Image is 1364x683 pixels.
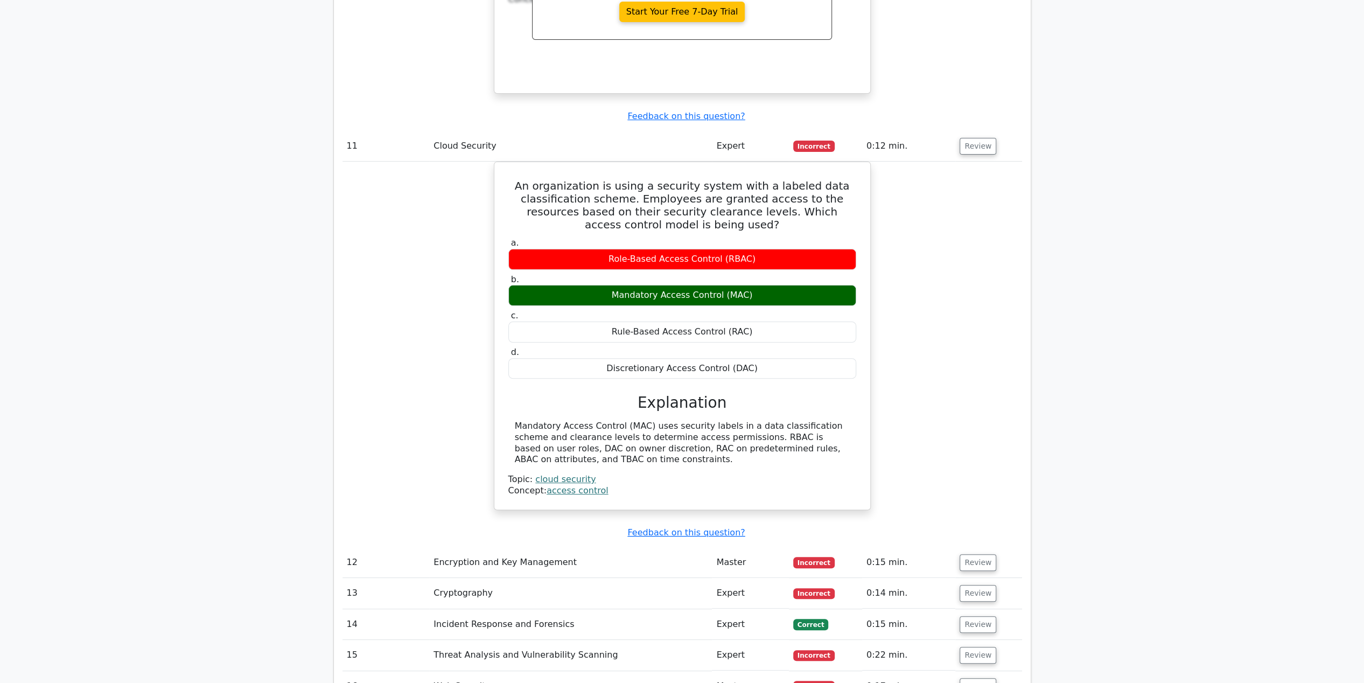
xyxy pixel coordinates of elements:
[960,554,996,571] button: Review
[515,421,850,465] div: Mandatory Access Control (MAC) uses security labels in a data classification scheme and clearance...
[508,485,856,497] div: Concept:
[862,547,956,578] td: 0:15 min.
[862,609,956,640] td: 0:15 min.
[342,609,430,640] td: 14
[429,609,712,640] td: Incident Response and Forensics
[619,2,745,22] a: Start Your Free 7-Day Trial
[862,131,956,162] td: 0:12 min.
[793,141,835,151] span: Incorrect
[793,588,835,599] span: Incorrect
[627,111,745,121] a: Feedback on this question?
[960,585,996,602] button: Review
[429,640,712,671] td: Threat Analysis and Vulnerability Scanning
[862,578,956,609] td: 0:14 min.
[712,578,788,609] td: Expert
[429,131,712,162] td: Cloud Security
[429,547,712,578] td: Encryption and Key Management
[511,310,519,320] span: c.
[342,578,430,609] td: 13
[712,547,788,578] td: Master
[342,131,430,162] td: 11
[535,474,596,484] a: cloud security
[960,647,996,664] button: Review
[793,650,835,661] span: Incorrect
[511,274,519,284] span: b.
[547,485,608,496] a: access control
[508,474,856,485] div: Topic:
[627,527,745,538] a: Feedback on this question?
[508,285,856,306] div: Mandatory Access Control (MAC)
[508,249,856,270] div: Role-Based Access Control (RBAC)
[712,609,788,640] td: Expert
[515,394,850,412] h3: Explanation
[862,640,956,671] td: 0:22 min.
[712,131,788,162] td: Expert
[511,238,519,248] span: a.
[793,619,828,630] span: Correct
[507,179,857,231] h5: An organization is using a security system with a labeled data classification scheme. Employees a...
[793,557,835,568] span: Incorrect
[712,640,788,671] td: Expert
[511,347,519,357] span: d.
[960,616,996,633] button: Review
[342,547,430,578] td: 12
[960,138,996,155] button: Review
[342,640,430,671] td: 15
[429,578,712,609] td: Cryptography
[508,358,856,379] div: Discretionary Access Control (DAC)
[508,322,856,343] div: Rule-Based Access Control (RAC)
